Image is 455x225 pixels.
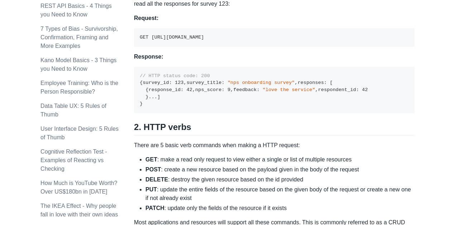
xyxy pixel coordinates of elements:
[295,80,298,85] span: ,
[40,126,119,140] a: User Interface Design: 5 Rules of Thumb
[263,87,315,92] span: "love the service"
[145,185,415,202] li: : update the entire fields of the resource based on the given body of the request or create a new...
[40,203,118,217] a: The IKEA Effect - Why people fall in love with their own ideas
[145,205,164,211] strong: PATCH
[140,101,143,106] span: }
[140,73,368,107] code: survey_id survey_title responses response_id nps_score feedback respondent_id ...
[145,204,415,212] li: : update only the fields of the resource if it exists
[145,155,415,164] li: : make a read only request to view either a single or list of multiple resources
[157,94,160,100] span: ]
[181,87,183,92] span: :
[134,15,158,21] strong: Request:
[40,80,118,95] a: Employee Training: Who is the Person Responsible?
[187,87,192,92] span: 42
[40,26,118,49] a: 7 Types of Bias - Survivorship, Confirmation, Framing and More Examples
[145,94,148,100] span: }
[40,57,116,72] a: Kano Model Basics - 3 Things you Need to Know
[145,186,157,192] strong: PUT
[134,141,415,150] p: There are 5 basic verb commands when making a HTTP request:
[356,87,359,92] span: :
[40,180,117,195] a: How Much is YouTube Worth? Over US$180bn in [DATE]
[315,87,318,92] span: ,
[40,149,107,172] a: Cognitive Reflection Test - Examples of Reacting vs Checking
[145,156,157,162] strong: GET
[140,73,210,79] span: // HTTP status code: 200
[40,103,106,117] a: Data Table UX: 5 Rules of Thumb
[222,87,225,92] span: :
[40,3,112,17] a: REST API Basics - 4 Things you Need to Know
[134,122,415,135] h2: 2. HTTP verbs
[145,165,415,174] li: : create a new resource based on the payload given in the body of the request
[134,54,163,60] strong: Response:
[175,80,183,85] span: 123
[145,175,415,184] li: : destroy the given resource based on the id provided
[192,87,195,92] span: ,
[257,87,259,92] span: :
[140,35,204,40] code: GET [URL][DOMAIN_NAME]
[362,87,368,92] span: 42
[145,176,168,182] strong: DELETE
[330,80,332,85] span: [
[145,87,148,92] span: {
[230,87,233,92] span: ,
[324,80,327,85] span: :
[145,166,161,172] strong: POST
[227,80,295,85] span: "nps onboarding survey"
[222,80,225,85] span: :
[169,80,172,85] span: :
[140,80,143,85] span: {
[183,80,186,85] span: ,
[227,87,230,92] span: 9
